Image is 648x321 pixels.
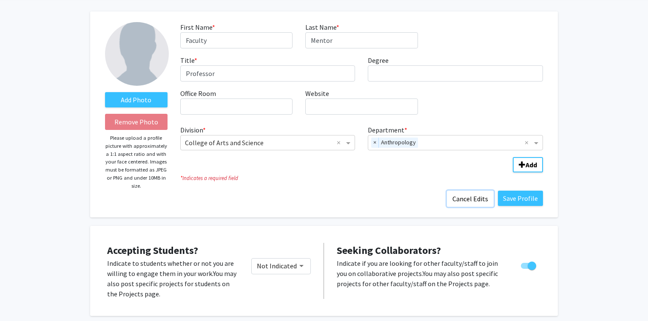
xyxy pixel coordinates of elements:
[371,138,379,148] span: ×
[180,22,215,32] label: First Name
[337,244,441,257] span: Seeking Collaborators?
[180,174,543,182] i: Indicates a required field
[498,191,543,206] button: Save Profile
[305,22,339,32] label: Last Name
[107,258,239,299] p: Indicate to students whether or not you are willing to engage them in your work. You may also pos...
[337,138,344,148] span: Clear all
[361,125,549,150] div: Department
[525,138,532,148] span: Clear all
[105,134,168,190] p: Please upload a profile picture with approximately a 1:1 aspect ratio and with your face centered...
[447,191,494,207] button: Cancel Edits
[337,258,505,289] p: Indicate if you are looking for other faculty/staff to join you on collaborative projects. You ma...
[180,55,197,65] label: Title
[257,262,297,270] span: Not Indicated
[251,258,311,274] mat-select: Would you like to permit student requests?
[526,160,537,169] b: Add
[105,22,169,86] img: Profile Picture
[105,114,168,130] button: Remove Photo
[174,125,362,150] div: Division
[368,55,389,65] label: Degree
[379,138,418,148] span: Anthropology
[180,135,355,150] ng-select: Division
[368,135,543,150] ng-select: Department
[513,157,543,172] button: Add Division/Department
[305,88,329,99] label: Website
[517,258,541,271] div: Toggle
[107,244,198,257] span: Accepting Students?
[180,88,216,99] label: Office Room
[6,283,36,315] iframe: Chat
[251,258,311,274] div: Toggle
[105,92,168,107] label: AddProfile Picture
